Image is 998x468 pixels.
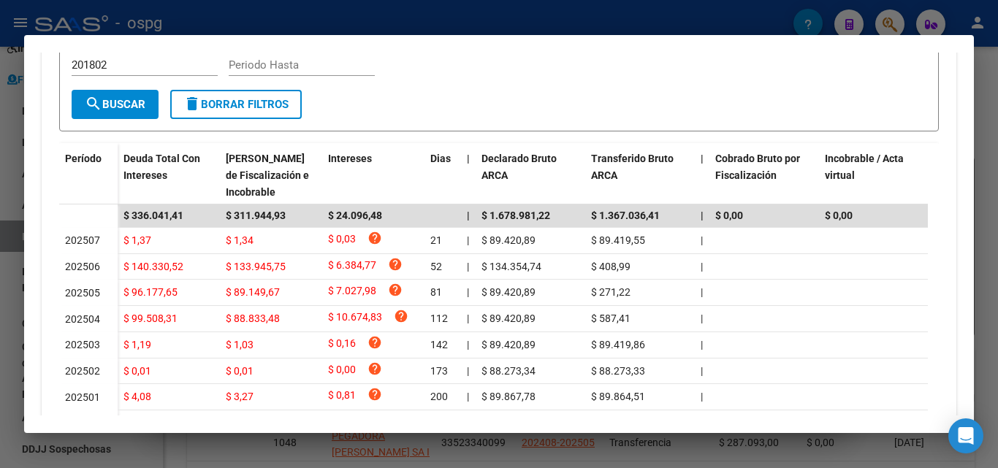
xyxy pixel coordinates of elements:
[430,339,448,350] span: 142
[715,153,800,181] span: Cobrado Bruto por Fiscalización
[430,286,442,298] span: 81
[701,312,703,324] span: |
[709,143,819,207] datatable-header-cell: Cobrado Bruto por Fiscalización
[72,90,159,119] button: Buscar
[430,312,448,324] span: 112
[85,98,145,111] span: Buscar
[328,309,382,329] span: $ 10.674,83
[481,261,541,272] span: $ 134.354,74
[701,391,703,402] span: |
[430,234,442,246] span: 21
[424,143,461,207] datatable-header-cell: Dias
[226,153,309,198] span: [PERSON_NAME] de Fiscalización e Incobrable
[226,234,254,246] span: $ 1,34
[430,391,448,402] span: 200
[183,98,289,111] span: Borrar Filtros
[481,210,550,221] span: $ 1.678.981,22
[65,339,100,350] span: 202503
[481,234,536,246] span: $ 89.420,89
[715,210,743,221] span: $ 0,00
[481,339,536,350] span: $ 89.420,89
[123,153,200,181] span: Deuda Total Con Intereses
[591,312,631,324] span: $ 587,41
[585,143,695,207] datatable-header-cell: Transferido Bruto ARCA
[591,286,631,298] span: $ 271,22
[367,335,382,350] i: help
[226,210,286,221] span: $ 311.944,93
[701,286,703,298] span: |
[481,286,536,298] span: $ 89.420,89
[328,231,356,250] span: $ 0,03
[467,261,469,272] span: |
[430,153,451,164] span: Dias
[591,261,631,272] span: $ 408,99
[467,365,469,377] span: |
[328,257,376,277] span: $ 6.384,77
[430,261,442,272] span: 52
[65,313,100,325] span: 202504
[701,153,704,164] span: |
[481,365,536,377] span: $ 88.273,34
[65,234,100,246] span: 202507
[123,339,151,350] span: $ 1,19
[701,339,703,350] span: |
[591,210,660,221] span: $ 1.367.036,41
[170,90,302,119] button: Borrar Filtros
[328,283,376,302] span: $ 7.027,98
[467,312,469,324] span: |
[367,387,382,402] i: help
[118,143,220,207] datatable-header-cell: Deuda Total Con Intereses
[701,234,703,246] span: |
[819,143,929,207] datatable-header-cell: Incobrable / Acta virtual
[123,365,151,377] span: $ 0,01
[226,391,254,402] span: $ 3,27
[481,312,536,324] span: $ 89.420,89
[226,365,254,377] span: $ 0,01
[328,153,372,164] span: Intereses
[367,361,382,376] i: help
[65,391,100,403] span: 202501
[695,143,709,207] datatable-header-cell: |
[467,339,469,350] span: |
[701,210,704,221] span: |
[701,261,703,272] span: |
[591,365,645,377] span: $ 88.273,33
[467,391,469,402] span: |
[123,261,183,272] span: $ 140.330,52
[591,153,674,181] span: Transferido Bruto ARCA
[948,418,983,453] div: Open Intercom Messenger
[388,283,403,297] i: help
[367,231,382,245] i: help
[825,153,904,181] span: Incobrable / Acta virtual
[481,391,536,402] span: $ 89.867,78
[394,309,408,323] i: help
[85,95,102,112] mat-icon: search
[123,234,151,246] span: $ 1,37
[123,391,151,402] span: $ 4,08
[220,143,322,207] datatable-header-cell: Deuda Bruta Neto de Fiscalización e Incobrable
[226,339,254,350] span: $ 1,03
[388,257,403,272] i: help
[467,153,470,164] span: |
[322,143,424,207] datatable-header-cell: Intereses
[701,365,703,377] span: |
[328,361,356,381] span: $ 0,00
[328,335,356,355] span: $ 0,16
[65,261,100,272] span: 202506
[430,365,448,377] span: 173
[328,210,382,221] span: $ 24.096,48
[65,153,102,164] span: Período
[123,210,183,221] span: $ 336.041,41
[226,261,286,272] span: $ 133.945,75
[123,312,178,324] span: $ 99.508,31
[65,365,100,377] span: 202502
[123,286,178,298] span: $ 96.177,65
[481,153,557,181] span: Declarado Bruto ARCA
[467,234,469,246] span: |
[467,210,470,221] span: |
[591,234,645,246] span: $ 89.419,55
[65,287,100,299] span: 202505
[591,391,645,402] span: $ 89.864,51
[591,339,645,350] span: $ 89.419,86
[476,143,585,207] datatable-header-cell: Declarado Bruto ARCA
